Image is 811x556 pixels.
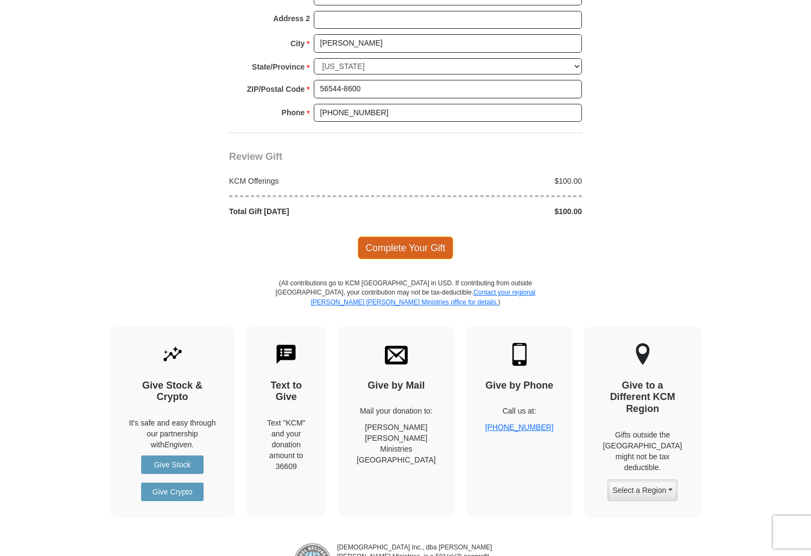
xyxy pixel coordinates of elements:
i: Engiven. [164,440,194,449]
strong: Address 2 [273,11,310,26]
h4: Text to Give [265,380,308,403]
h4: Give by Phone [485,380,554,392]
div: $100.00 [405,176,588,186]
img: give-by-stock.svg [161,343,184,366]
div: $100.00 [405,206,588,217]
img: envelope.svg [385,343,408,366]
div: Text "KCM" and your donation amount to 36609 [265,417,308,472]
a: Give Crypto [141,483,204,501]
h4: Give Stock & Crypto [129,380,216,403]
h4: Give by Mail [357,380,436,392]
button: Select a Region [607,479,677,501]
a: Give Stock [141,455,204,474]
div: KCM Offerings [224,176,406,186]
a: [PHONE_NUMBER] [485,423,554,432]
p: [PERSON_NAME] [PERSON_NAME] Ministries [GEOGRAPHIC_DATA] [357,422,436,465]
h4: Give to a Different KCM Region [603,380,682,415]
p: Call us at: [485,405,554,416]
span: Complete Your Gift [358,236,454,259]
img: other-region [635,343,650,366]
p: Mail your donation to: [357,405,436,416]
img: mobile.svg [508,343,531,366]
strong: ZIP/Postal Code [247,82,305,97]
strong: Phone [282,105,305,120]
p: It's safe and easy through our partnership with [129,417,216,450]
img: text-to-give.svg [275,343,297,366]
p: (All contributions go to KCM [GEOGRAPHIC_DATA] in USD. If contributing from outside [GEOGRAPHIC_D... [275,279,536,326]
strong: City [290,36,305,51]
strong: State/Province [252,59,305,74]
span: Review Gift [229,151,282,162]
p: Gifts outside the [GEOGRAPHIC_DATA] might not be tax deductible. [603,429,682,473]
a: Contact your regional [PERSON_NAME] [PERSON_NAME] Ministries office for details. [311,289,535,305]
div: Total Gift [DATE] [224,206,406,217]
